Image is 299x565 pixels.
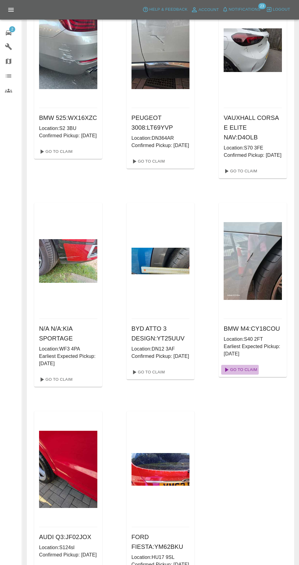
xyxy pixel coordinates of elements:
button: Notifications [221,5,262,14]
p: Confirmed Pickup: [DATE] [131,353,190,360]
h6: BYD ATTO 3 DESIGN : YT25UUV [131,324,190,343]
h6: VAUXHALL CORSA E ELITE NAV : D4OLB [224,113,282,142]
button: Open drawer [4,2,18,17]
a: Go To Claim [129,367,167,377]
a: Go To Claim [129,157,167,166]
a: Go To Claim [221,166,259,176]
p: Confirmed Pickup: [DATE] [39,551,97,559]
a: Go To Claim [37,147,74,157]
span: Help & Feedback [149,6,187,13]
span: Logout [273,6,290,13]
h6: PEUGEOT 3008 : LT69YVP [131,113,190,132]
p: Earliest Expected Pickup: [DATE] [224,343,282,358]
p: Confirmed Pickup: [DATE] [39,132,97,139]
p: Location: DN12 3AF [131,345,190,353]
p: Location: DN364AR [131,135,190,142]
h6: AUDI Q3 : JF02JOX [39,532,97,542]
span: 2 [9,26,15,32]
button: Help & Feedback [141,5,189,14]
a: Account [189,5,221,15]
a: Go To Claim [221,365,259,375]
p: Confirmed Pickup: [DATE] [131,142,190,149]
p: Location: S124sl [39,544,97,551]
h6: N/A N/A : KIA SPORTAGE [39,324,97,343]
span: Notifications [229,6,261,13]
span: 23 [258,3,266,9]
p: Confirmed Pickup: [DATE] [224,152,282,159]
h6: BMW 525 : WX16XZC [39,113,97,123]
button: Logout [265,5,292,14]
p: Location: S40 2FT [224,336,282,343]
p: Earliest Expected Pickup: [DATE] [39,353,97,367]
h6: BMW M4 : CY18COU [224,324,282,333]
h6: FORD FIESTA : YM62BKU [131,532,190,552]
p: Location: HU17 9SL [131,554,190,561]
span: Account [199,6,219,13]
p: Location: S70 3FE [224,144,282,152]
a: Go To Claim [37,375,74,384]
p: Location: S2 3BU [39,125,97,132]
p: Location: WF3 4PA [39,345,97,353]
